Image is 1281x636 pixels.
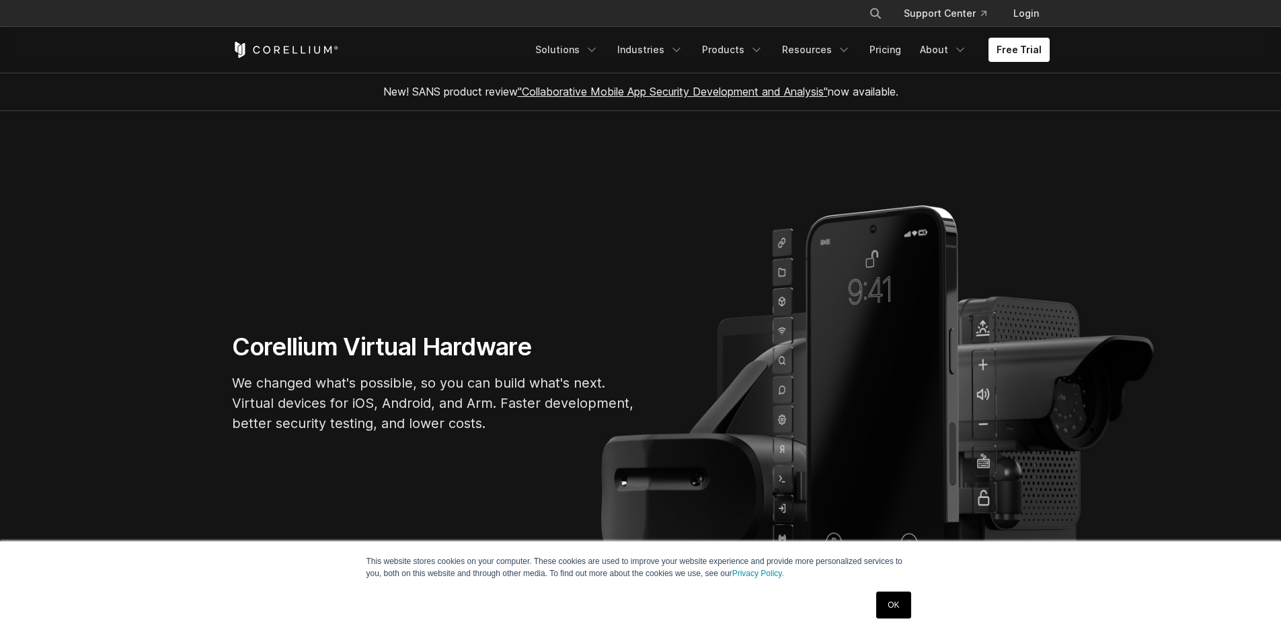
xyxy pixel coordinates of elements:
[876,592,910,619] a: OK
[609,38,691,62] a: Industries
[774,38,859,62] a: Resources
[893,1,997,26] a: Support Center
[732,569,784,578] a: Privacy Policy.
[232,332,635,362] h1: Corellium Virtual Hardware
[366,555,915,579] p: This website stores cookies on your computer. These cookies are used to improve your website expe...
[383,85,898,98] span: New! SANS product review now available.
[518,85,828,98] a: "Collaborative Mobile App Security Development and Analysis"
[694,38,771,62] a: Products
[527,38,1050,62] div: Navigation Menu
[853,1,1050,26] div: Navigation Menu
[863,1,888,26] button: Search
[1003,1,1050,26] a: Login
[232,42,339,58] a: Corellium Home
[988,38,1050,62] a: Free Trial
[861,38,909,62] a: Pricing
[527,38,607,62] a: Solutions
[912,38,975,62] a: About
[232,373,635,433] p: We changed what's possible, so you can build what's next. Virtual devices for iOS, Android, and A...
